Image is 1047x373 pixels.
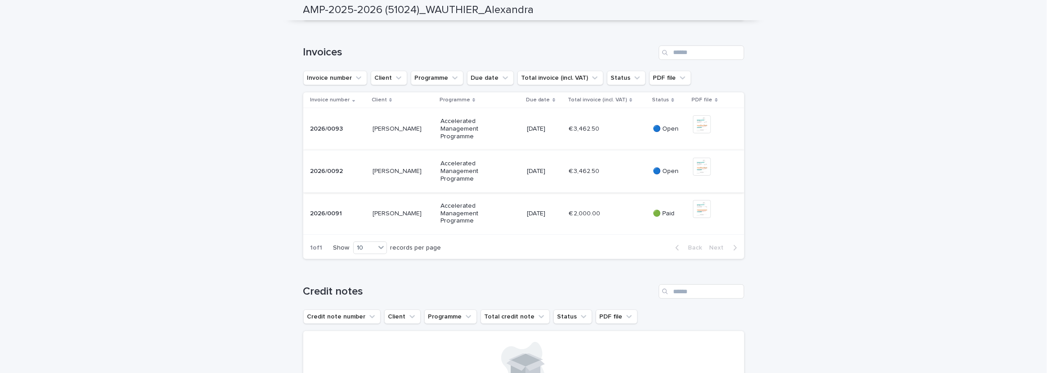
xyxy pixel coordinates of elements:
[569,208,602,218] p: € 2,000.00
[303,4,534,17] h2: AMP-2025-2026 (51024)_WAUTHIER_Alexandra
[303,285,655,298] h1: Credit notes
[481,309,550,324] button: Total credit note
[303,150,744,192] tr: 2026/00922026/0092 [PERSON_NAME][PERSON_NAME] Accelerated Management Programme[DATE]€ 3,462.50€ 3...
[440,202,505,225] p: Accelerated Management Programme
[607,71,646,85] button: Status
[384,309,421,324] button: Client
[659,284,744,299] input: Search
[354,243,375,253] div: 10
[596,309,638,324] button: PDF file
[424,309,477,324] button: Programme
[526,95,550,105] p: Due date
[440,160,505,182] p: Accelerated Management Programme
[440,118,505,140] p: Accelerated Management Programme
[373,166,423,175] p: [PERSON_NAME]
[303,237,330,259] p: 1 of 1
[527,210,562,218] p: [DATE]
[553,309,592,324] button: Status
[683,245,702,251] span: Back
[303,108,744,150] tr: 2026/00932026/0093 [PERSON_NAME][PERSON_NAME] Accelerated Management Programme[DATE]€ 3,462.50€ 3...
[440,95,470,105] p: Programme
[371,71,407,85] button: Client
[653,125,685,133] p: 🔵 Open
[569,123,601,133] p: € 3,462.50
[692,95,713,105] p: PDF file
[659,45,744,60] input: Search
[668,244,706,252] button: Back
[411,71,463,85] button: Programme
[653,168,685,175] p: 🔵 Open
[569,166,601,175] p: € 3,462.50
[649,71,691,85] button: PDF file
[310,95,350,105] p: Invoice number
[517,71,603,85] button: Total invoice (incl. VAT)
[706,244,744,252] button: Next
[527,125,562,133] p: [DATE]
[527,168,562,175] p: [DATE]
[303,71,367,85] button: Invoice number
[373,123,423,133] p: [PERSON_NAME]
[652,95,669,105] p: Status
[303,309,381,324] button: Credit note number
[310,123,345,133] p: 2026/0093
[310,166,345,175] p: 2026/0092
[303,46,655,59] h1: Invoices
[467,71,514,85] button: Due date
[653,210,685,218] p: 🟢 Paid
[310,208,344,218] p: 2026/0091
[391,244,441,252] p: records per page
[373,208,423,218] p: [PERSON_NAME]
[333,244,350,252] p: Show
[372,95,387,105] p: Client
[568,95,627,105] p: Total invoice (incl. VAT)
[303,192,744,235] tr: 2026/00912026/0091 [PERSON_NAME][PERSON_NAME] Accelerated Management Programme[DATE]€ 2,000.00€ 2...
[710,245,729,251] span: Next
